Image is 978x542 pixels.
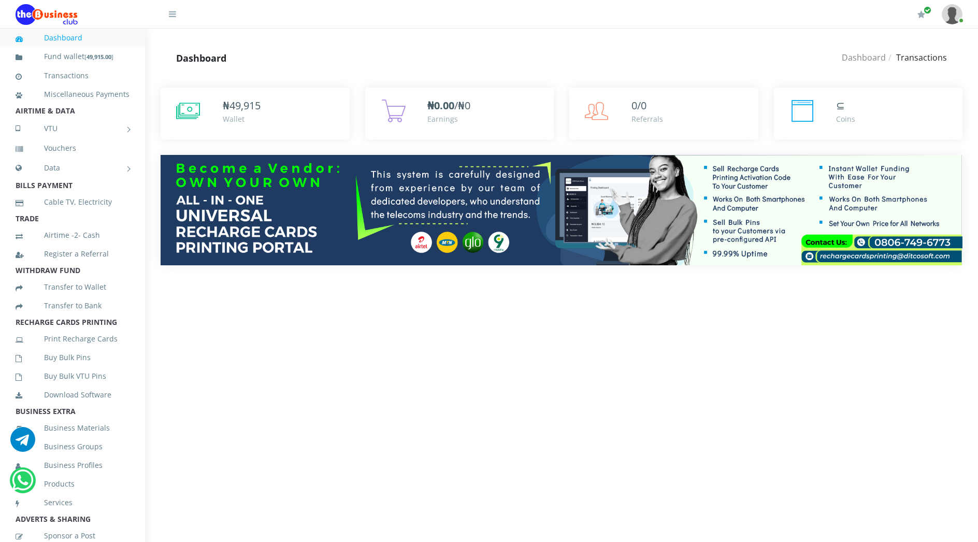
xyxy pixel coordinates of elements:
[16,435,130,459] a: Business Groups
[161,88,350,139] a: ₦49,915 Wallet
[842,52,886,63] a: Dashboard
[16,45,130,69] a: Fund wallet[49,915.00]
[836,98,855,113] div: ⊆
[16,223,130,247] a: Airtime -2- Cash
[16,453,130,477] a: Business Profiles
[427,98,470,112] span: /₦0
[631,113,663,124] div: Referrals
[16,4,78,25] img: Logo
[836,113,855,124] div: Coins
[569,88,758,139] a: 0/0 Referrals
[229,98,261,112] span: 49,915
[16,82,130,106] a: Miscellaneous Payments
[16,190,130,214] a: Cable TV, Electricity
[16,364,130,388] a: Buy Bulk VTU Pins
[16,242,130,266] a: Register a Referral
[631,98,646,112] span: 0/0
[886,51,947,64] li: Transactions
[365,88,554,139] a: ₦0.00/₦0 Earnings
[12,476,33,493] a: Chat for support
[924,6,931,14] span: Renew/Upgrade Subscription
[223,98,261,113] div: ₦
[16,26,130,50] a: Dashboard
[161,155,962,265] img: multitenant_rcp.png
[16,346,130,369] a: Buy Bulk Pins
[16,64,130,88] a: Transactions
[16,383,130,407] a: Download Software
[16,416,130,440] a: Business Materials
[942,4,962,24] img: User
[427,113,470,124] div: Earnings
[917,10,925,19] i: Renew/Upgrade Subscription
[16,491,130,515] a: Services
[16,327,130,351] a: Print Recharge Cards
[84,53,113,61] small: [ ]
[16,294,130,318] a: Transfer to Bank
[16,136,130,160] a: Vouchers
[16,155,130,181] a: Data
[87,53,111,61] b: 49,915.00
[427,98,454,112] b: ₦0.00
[10,435,35,452] a: Chat for support
[176,52,226,64] strong: Dashboard
[16,275,130,299] a: Transfer to Wallet
[16,116,130,141] a: VTU
[223,113,261,124] div: Wallet
[16,472,130,496] a: Products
